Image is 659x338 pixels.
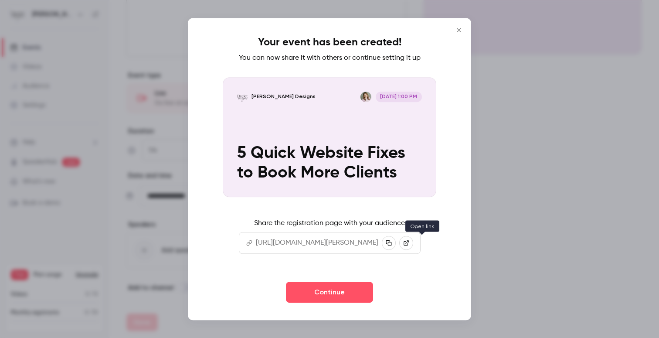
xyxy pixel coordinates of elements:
img: 5 Quick Website Fixes to Book More Clients [237,92,248,102]
img: Courtney Vickery [360,92,371,102]
h1: Your event has been created! [258,35,401,49]
span: [DATE] 1:00 PM [376,92,422,102]
button: Close [450,21,468,39]
p: Share the registration page with your audience [254,218,405,229]
p: [PERSON_NAME] Designs [251,93,316,101]
p: You can now share it with others or continue setting it up [239,53,421,63]
p: 5 Quick Website Fixes to Book More Clients [237,144,422,183]
p: [URL][DOMAIN_NAME][PERSON_NAME] [256,238,378,248]
button: Continue [286,282,373,303]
